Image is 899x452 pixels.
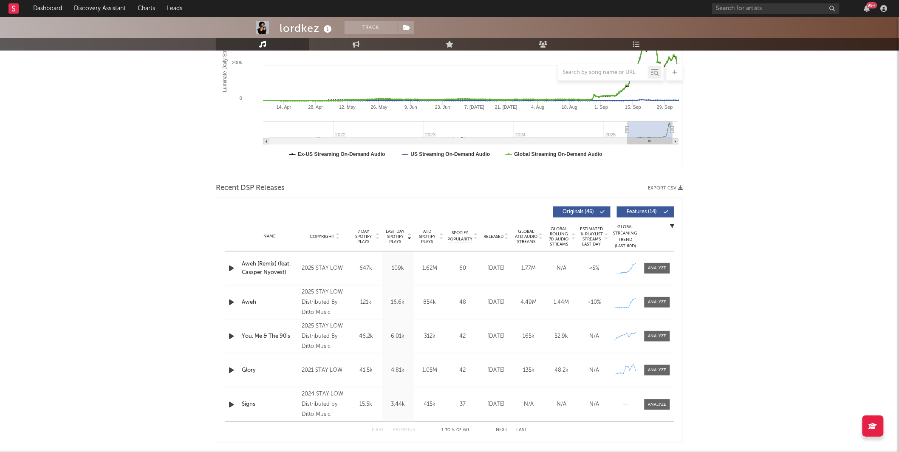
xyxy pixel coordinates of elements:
div: [DATE] [482,332,510,341]
div: 854k [416,298,444,307]
div: 48.2k [547,366,576,375]
a: Aweh [242,298,297,307]
text: Ex-US Streaming On-Demand Audio [298,151,385,157]
div: N/A [547,400,576,409]
div: 415k [416,400,444,409]
div: 109k [384,264,412,273]
div: N/A [580,366,608,375]
text: 12. May [339,105,356,110]
a: Glory [242,366,297,375]
span: 7 Day Spotify Plays [352,229,375,244]
span: Originals ( 46 ) [559,209,598,215]
div: 1.62M [416,264,444,273]
button: 99+ [864,5,870,12]
div: 48 [448,298,478,307]
text: Global Streaming On-Demand Audio [514,151,602,157]
div: [DATE] [482,298,510,307]
span: Spotify Popularity [448,230,473,243]
div: 41.5k [352,366,380,375]
span: Copyright [310,234,334,239]
text: 21. [DATE] [495,105,517,110]
div: 6.01k [384,332,412,341]
div: Global Streaming Trend (Last 60D) [613,224,638,249]
button: Last [516,428,527,432]
div: 165k [515,332,543,341]
div: 2024 STAY LOW Distributed by Ditto Music [302,389,348,420]
div: 3.44k [384,400,412,409]
div: 1.44M [547,298,576,307]
text: 7. [DATE] [464,105,484,110]
text: 18. Aug [562,105,577,110]
div: 2025 STAY LOW [302,263,348,274]
span: Estimated % Playlist Streams Last Day [580,226,603,247]
text: 29. Sep [657,105,673,110]
div: [DATE] [482,366,510,375]
span: Released [483,234,503,239]
text: 1. Sep [595,105,608,110]
text: 9. Jun [404,105,417,110]
text: 0 [240,96,242,101]
button: Previous [393,428,415,432]
button: Export CSV [648,186,683,191]
button: Features(14) [617,206,674,218]
text: US Streaming On-Demand Audio [411,151,490,157]
div: 46.2k [352,332,380,341]
div: 99 + [867,2,877,8]
div: Name [242,233,297,240]
div: <5% [580,264,608,273]
span: of [457,428,462,432]
div: 1 5 60 [432,425,479,435]
div: 4.81k [384,366,412,375]
text: 23. Jun [435,105,450,110]
button: First [372,428,384,432]
div: N/A [580,400,608,409]
span: Features ( 14 ) [622,209,662,215]
text: 15. Sep [625,105,641,110]
text: 14. Apr [277,105,291,110]
input: Search by song name or URL [558,69,648,76]
div: 1.05M [416,366,444,375]
div: 121k [352,298,380,307]
div: [DATE] [482,400,510,409]
a: Signs [242,400,297,409]
div: N/A [580,332,608,341]
span: Last Day Spotify Plays [384,229,407,244]
div: 4.49M [515,298,543,307]
span: Recent DSP Releases [216,183,285,193]
div: 135k [515,366,543,375]
button: Track [345,21,398,34]
text: 26. May [371,105,388,110]
div: 1.77M [515,264,543,273]
span: to [446,428,451,432]
div: 60 [448,264,478,273]
span: Global Rolling 7D Audio Streams [547,226,571,247]
div: 37 [448,400,478,409]
div: 15.5k [352,400,380,409]
div: N/A [515,400,543,409]
div: 2025 STAY LOW Distributed By Ditto Music [302,321,348,352]
text: 200k [232,60,242,65]
input: Search for artists [712,3,840,14]
div: lordkez [280,21,334,35]
div: 16.6k [384,298,412,307]
a: Aweh [Remix] (feat. Cassper Nyovest) [242,260,297,277]
div: 647k [352,264,380,273]
div: 42 [448,332,478,341]
button: Next [496,428,508,432]
div: 2025 STAY LOW Distributed By Ditto Music [302,287,348,318]
div: ~ 10 % [580,298,608,307]
text: 28. Apr [308,105,323,110]
button: Originals(46) [553,206,611,218]
span: Global ATD Audio Streams [515,229,538,244]
div: [DATE] [482,264,510,273]
a: You, Me & The 90's [242,332,297,341]
div: 312k [416,332,444,341]
text: 4. Aug [531,105,544,110]
text: Luminate Daily Streams [222,38,228,92]
div: 2021 STAY LOW [302,365,348,376]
